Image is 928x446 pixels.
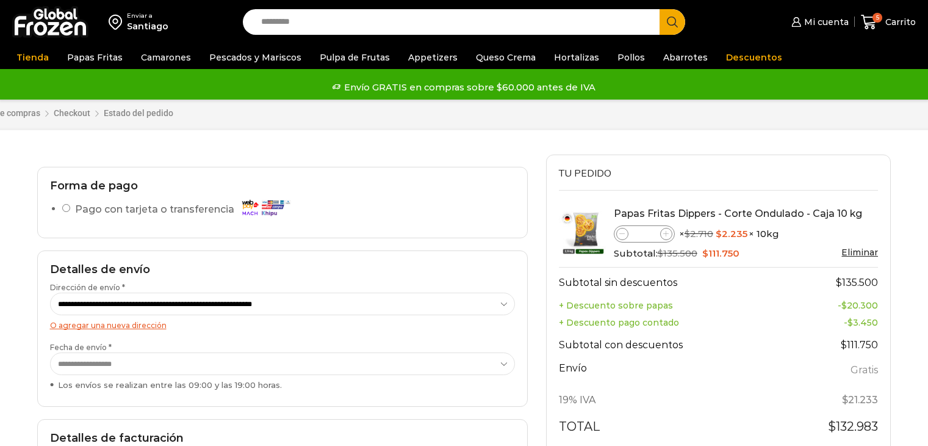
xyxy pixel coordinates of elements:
[861,8,916,37] a: 5 Carrito
[559,386,790,414] th: 19% IVA
[470,46,542,69] a: Queso Crema
[611,46,651,69] a: Pollos
[790,314,879,331] td: -
[836,277,878,288] bdi: 135.500
[842,394,848,406] span: $
[559,331,790,359] th: Subtotal con descuentos
[50,180,515,193] h2: Forma de pago
[50,379,515,391] div: Los envíos se realizan entre las 09:00 y las 19:00 horas.
[716,228,722,239] span: $
[882,16,916,28] span: Carrito
[238,197,293,218] img: Pago con tarjeta o transferencia
[660,9,685,35] button: Search button
[828,419,878,434] bdi: 132.983
[847,317,878,328] bdi: 3.450
[10,46,55,69] a: Tienda
[836,277,842,288] span: $
[559,167,611,180] span: Tu pedido
[50,342,515,391] label: Fecha de envío *
[628,227,660,241] input: Product quantity
[788,10,848,34] a: Mi cuenta
[559,359,790,387] th: Envío
[402,46,464,69] a: Appetizers
[658,247,697,259] bdi: 135.500
[50,293,515,315] select: Dirección de envío *
[314,46,396,69] a: Pulpa de Frutas
[75,199,297,221] label: Pago con tarjeta o transferencia
[559,314,790,331] th: + Descuento pago contado
[50,321,167,330] a: O agregar una nueva dirección
[828,419,836,434] span: $
[127,20,168,32] div: Santiago
[685,228,690,239] span: $
[841,339,847,351] span: $
[720,46,788,69] a: Descuentos
[716,228,747,239] bdi: 2.235
[801,16,849,28] span: Mi cuenta
[50,282,515,315] label: Dirección de envío *
[614,247,879,260] div: Subtotal:
[841,339,878,351] bdi: 111.750
[559,297,790,314] th: + Descuento sobre papas
[841,300,847,311] span: $
[851,362,878,379] label: Gratis
[559,414,790,446] th: Total
[685,228,713,239] bdi: 2.710
[841,300,878,311] bdi: 20.300
[702,247,708,259] span: $
[559,267,790,297] th: Subtotal sin descuentos
[50,353,515,375] select: Fecha de envío * Los envíos se realizan entre las 09:00 y las 19:00 horas.
[841,247,878,258] a: Eliminar
[50,263,515,277] h2: Detalles de envío
[657,46,714,69] a: Abarrotes
[135,46,197,69] a: Camarones
[842,394,878,406] span: 21.233
[790,297,879,314] td: -
[614,208,862,219] a: Papas Fritas Dippers - Corte Ondulado - Caja 10 kg
[702,247,739,259] bdi: 111.750
[614,225,879,243] div: × × 10kg
[127,12,168,20] div: Enviar a
[50,432,515,445] h2: Detalles de facturación
[109,12,127,32] img: address-field-icon.svg
[203,46,308,69] a: Pescados y Mariscos
[61,46,129,69] a: Papas Fritas
[548,46,605,69] a: Hortalizas
[847,317,853,328] span: $
[658,247,663,259] span: $
[872,13,882,23] span: 5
